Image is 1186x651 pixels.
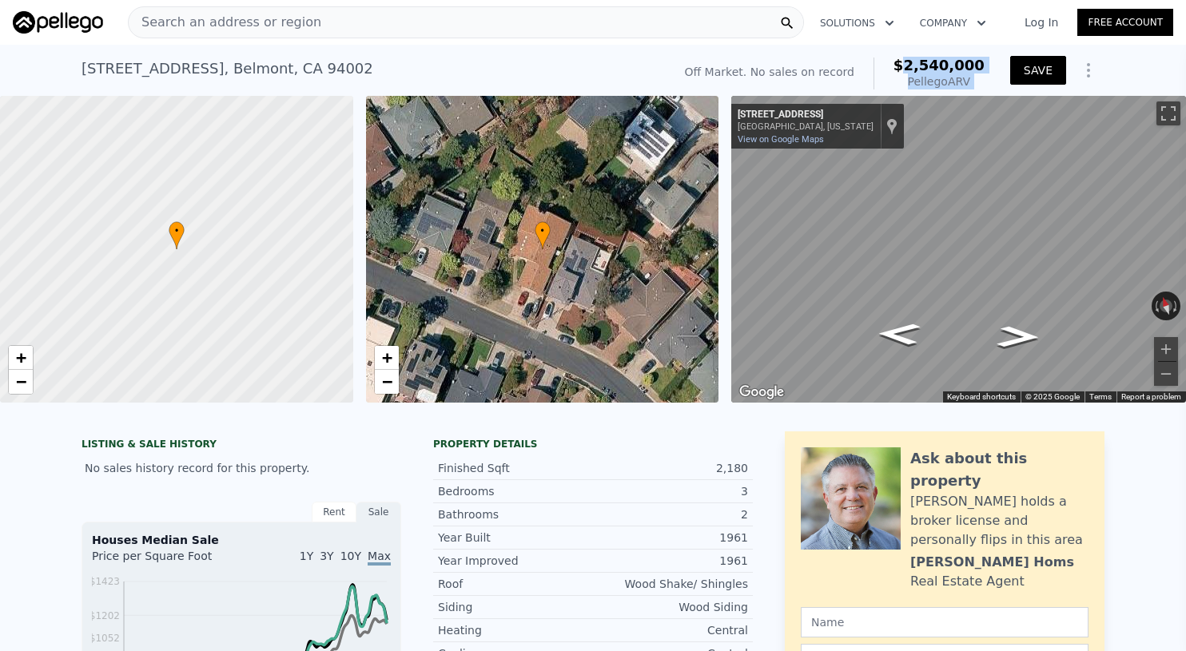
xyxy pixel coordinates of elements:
[438,483,593,499] div: Bedrooms
[381,347,392,367] span: +
[375,346,399,370] a: Zoom in
[738,134,824,145] a: View on Google Maps
[1077,9,1173,36] a: Free Account
[979,321,1058,353] path: Go East, Plateau Dr
[320,550,333,562] span: 3Y
[438,506,593,522] div: Bathrooms
[893,57,985,73] span: $2,540,000
[340,550,361,562] span: 10Y
[1121,392,1181,401] a: Report a problem
[381,371,392,391] span: −
[169,224,185,238] span: •
[438,576,593,592] div: Roof
[9,346,33,370] a: Zoom in
[1073,54,1104,86] button: Show Options
[593,576,748,592] div: Wood Shake/ Shingles
[438,460,593,476] div: Finished Sqft
[1172,292,1181,320] button: Rotate clockwise
[1005,14,1077,30] a: Log In
[593,530,748,546] div: 1961
[593,460,748,476] div: 2,180
[9,370,33,394] a: Zoom out
[356,502,401,522] div: Sale
[738,109,874,121] div: [STREET_ADDRESS]
[312,502,356,522] div: Rent
[438,553,593,569] div: Year Improved
[535,221,551,249] div: •
[738,121,874,132] div: [GEOGRAPHIC_DATA], [US_STATE]
[16,371,26,391] span: −
[90,633,120,644] tspan: $1052
[735,382,788,403] img: Google
[1152,292,1160,320] button: Rotate counterclockwise
[13,11,103,34] img: Pellego
[731,96,1186,403] div: Street View
[82,454,401,482] div: No sales history record for this property.
[535,224,551,238] span: •
[82,58,373,80] div: [STREET_ADDRESS] , Belmont , CA 94002
[593,553,748,569] div: 1961
[90,576,120,587] tspan: $1423
[807,9,907,38] button: Solutions
[433,438,753,451] div: Property details
[300,550,313,562] span: 1Y
[907,9,999,38] button: Company
[593,506,748,522] div: 2
[593,599,748,615] div: Wood Siding
[893,73,985,89] div: Pellego ARV
[801,607,1088,637] input: Name
[593,483,748,499] div: 3
[92,532,391,548] div: Houses Median Sale
[438,599,593,615] div: Siding
[860,318,938,350] path: Go Northwest, Plateau Dr
[910,553,1074,572] div: [PERSON_NAME] Homs
[1154,362,1178,386] button: Zoom out
[129,13,321,32] span: Search an address or region
[910,572,1025,591] div: Real Estate Agent
[947,391,1016,403] button: Keyboard shortcuts
[735,382,788,403] a: Open this area in Google Maps (opens a new window)
[1156,101,1180,125] button: Toggle fullscreen view
[375,370,399,394] a: Zoom out
[593,622,748,638] div: Central
[169,221,185,249] div: •
[438,622,593,638] div: Heating
[910,447,1088,492] div: Ask about this property
[16,347,26,367] span: +
[886,117,897,135] a: Show location on map
[82,438,401,454] div: LISTING & SALE HISTORY
[368,550,391,566] span: Max
[90,610,120,621] tspan: $1202
[1156,291,1176,322] button: Reset the view
[910,492,1088,550] div: [PERSON_NAME] holds a broker license and personally flips in this area
[1089,392,1112,401] a: Terms (opens in new tab)
[92,548,241,574] div: Price per Square Foot
[731,96,1186,403] div: Map
[1010,56,1066,85] button: SAVE
[1154,337,1178,361] button: Zoom in
[438,530,593,546] div: Year Built
[1025,392,1080,401] span: © 2025 Google
[685,64,854,80] div: Off Market. No sales on record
